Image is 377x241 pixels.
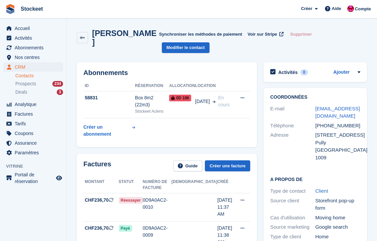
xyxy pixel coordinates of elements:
[15,33,55,43] span: Activités
[3,24,63,33] a: menu
[15,81,36,87] span: Prospects
[3,109,63,119] a: menu
[355,6,371,12] span: Compte
[315,146,360,154] div: [GEOGRAPHIC_DATA]
[333,69,350,76] a: Ajouter
[270,233,315,241] div: Type de client
[83,160,111,171] h2: Factures
[15,119,55,128] span: Tarifs
[315,197,360,212] div: Storefront pop-up form
[270,187,315,195] div: Type de contact
[135,81,169,91] th: Réservation
[301,5,312,12] span: Créer
[288,29,315,40] button: Supprimer
[143,225,171,239] div: 0D9A0AC2-0009
[55,174,63,182] a: Boutique d'aperçu
[315,188,328,194] a: Client
[3,33,63,43] a: menu
[15,129,55,138] span: Coupons
[347,5,354,12] img: Valentin BURDET
[248,31,277,38] span: Voir sur Stripe
[52,81,63,87] div: 234
[270,122,315,130] div: Téléphone
[315,214,360,222] div: Moving home
[205,160,250,171] a: Créer une facture
[3,171,63,185] a: menu
[15,148,55,157] span: Paramètres
[278,69,298,75] h2: Activités
[57,89,63,95] div: 3
[83,69,250,77] h2: Abonnements
[173,160,203,171] a: Guide
[15,43,55,52] span: Abonnements
[15,80,63,87] a: Prospects 234
[300,69,308,75] div: 0
[270,95,360,100] h2: Coordonnées
[315,223,360,231] div: Google search
[3,43,63,52] a: menu
[315,233,360,241] div: Home
[270,131,315,161] div: Adresse
[83,177,119,193] th: Montant
[15,73,63,79] a: Contacts
[119,225,132,232] span: Payé
[119,197,143,204] span: Réessayer
[3,100,63,109] a: menu
[315,154,360,162] div: 1009
[119,177,143,193] th: Statut
[15,24,55,33] span: Accueil
[218,95,230,107] span: En cours
[92,29,159,47] h2: [PERSON_NAME]
[270,223,315,231] div: Source marketing
[315,106,360,119] a: [EMAIL_ADDRESS][DOMAIN_NAME]
[15,100,55,109] span: Analytique
[3,53,63,62] a: menu
[15,109,55,119] span: Factures
[143,197,171,211] div: 0D9A0AC2-0010
[85,225,109,232] span: CHF236,70
[3,62,63,72] a: menu
[169,95,191,101] span: 0D 186
[5,4,15,14] img: stora-icon-8386f47178a22dfd0bd8f6a31ec36ba5ce8667c1dd55bd0f319d3a0aa187defe.svg
[270,105,315,120] div: E-mail
[135,94,169,108] div: Box 8m2 (22m3)
[83,94,135,101] div: 58831
[15,171,55,185] span: Portail de réservation
[83,121,135,140] a: Créer un abonnement
[3,119,63,128] a: menu
[315,139,360,147] div: Pully
[171,177,218,193] th: [DEMOGRAPHIC_DATA]
[315,131,360,139] div: [STREET_ADDRESS]
[315,122,360,130] div: [PHONE_NUMBER]
[83,81,135,91] th: ID
[85,197,109,204] span: CHF236,70
[3,138,63,148] a: menu
[332,5,341,12] span: Aide
[15,53,55,62] span: Nos centres
[270,197,315,212] div: Source client
[159,29,242,40] button: Synchroniser les méthodes de paiement
[135,108,169,114] div: Stockeet Aclens
[3,129,63,138] a: menu
[6,163,66,170] span: Vitrine
[143,177,171,193] th: Numéro de facture
[270,176,360,182] h2: A propos de
[18,3,46,14] a: Stockeet
[270,214,315,222] div: Cas d'utilisation
[245,29,285,40] a: Voir sur Stripe
[15,89,27,95] span: Deals
[15,138,55,148] span: Assurance
[195,81,236,91] th: Location
[83,124,131,138] div: Créer un abonnement
[162,42,210,53] a: Modifier le contact
[15,62,55,72] span: CRM
[169,81,195,91] th: Allocation
[3,148,63,157] a: menu
[218,197,237,218] div: [DATE] 11:37 AM
[218,177,237,193] th: Créé
[15,89,63,96] a: Deals 3
[195,98,210,105] span: [DATE]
